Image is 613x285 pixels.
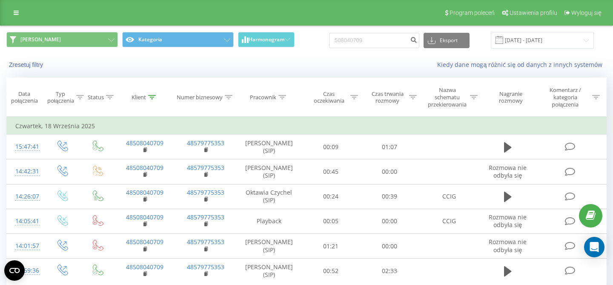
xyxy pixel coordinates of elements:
div: Klient [132,94,146,101]
span: Rozmowa nie odbyła się [489,213,527,229]
td: 01:07 [360,135,419,159]
button: Eksport [424,33,470,48]
div: Czas trwania rozmowy [368,90,407,105]
input: Wyszukiwanie według numeru [329,33,419,48]
button: Kategoria [122,32,234,47]
td: Oktawia Czychel (SIP) [236,184,302,209]
td: [PERSON_NAME] (SIP) [236,135,302,159]
span: Harmonogram [249,37,284,43]
td: 02:33 [360,259,419,283]
a: 48508040709 [126,263,163,271]
td: 00:00 [360,209,419,233]
div: Nazwa schematu przekierowania [427,86,468,108]
td: [PERSON_NAME] (SIP) [236,259,302,283]
a: 48508040709 [126,238,163,246]
button: Open CMP widget [4,260,25,281]
td: [PERSON_NAME] (SIP) [236,159,302,184]
button: Harmonogram [238,32,295,47]
div: Status [88,94,104,101]
td: Playback [236,209,302,233]
button: Zresetuj filtry [6,61,47,69]
div: Typ połączenia [47,90,74,105]
div: Open Intercom Messenger [584,237,604,257]
div: Pracownik [250,94,276,101]
div: Komentarz / kategoria połączenia [540,86,590,108]
td: CCIG [419,184,480,209]
button: [PERSON_NAME] [6,32,118,47]
td: 00:24 [302,184,361,209]
td: 01:21 [302,234,361,259]
td: 00:52 [302,259,361,283]
td: [PERSON_NAME] (SIP) [236,234,302,259]
td: CCIG [419,209,480,233]
span: Rozmowa nie odbyła się [489,238,527,253]
a: 48579775353 [187,139,224,147]
a: 48579775353 [187,164,224,172]
a: Kiedy dane mogą różnić się od danych z innych systemów [437,60,607,69]
a: 48579775353 [187,188,224,196]
td: 00:45 [302,159,361,184]
div: 14:26:07 [15,188,36,205]
span: Rozmowa nie odbyła się [489,164,527,179]
a: 48579775353 [187,213,224,221]
div: Numer biznesowy [177,94,223,101]
a: 48508040709 [126,139,163,147]
td: 00:00 [360,234,419,259]
a: 48579775353 [187,238,224,246]
div: Czas oczekiwania [309,90,349,105]
div: 14:01:57 [15,238,36,254]
span: Program poleceń [450,9,495,16]
a: 48508040709 [126,213,163,221]
td: 00:09 [302,135,361,159]
td: 00:05 [302,209,361,233]
a: 48579775353 [187,263,224,271]
td: 00:39 [360,184,419,209]
a: 48508040709 [126,164,163,172]
div: 11:59:36 [15,262,36,279]
td: 00:00 [360,159,419,184]
span: Wyloguj się [571,9,602,16]
div: 14:05:41 [15,213,36,230]
span: Ustawienia profilu [510,9,557,16]
span: [PERSON_NAME] [20,36,61,43]
div: 15:47:41 [15,138,36,155]
div: Nagranie rozmowy [487,90,534,105]
div: 14:42:31 [15,163,36,180]
a: 48508040709 [126,188,163,196]
td: Czwartek, 18 Września 2025 [7,118,607,135]
div: Data połączenia [7,90,42,105]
